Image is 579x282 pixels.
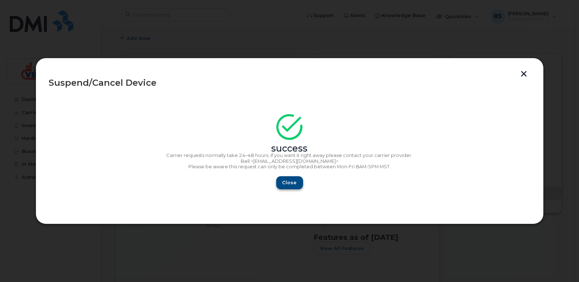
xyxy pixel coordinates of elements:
p: Carrier requests normally take 24–48 hours, if you want it right away please contact your carrier... [49,153,530,158]
p: Bell <[EMAIL_ADDRESS][DOMAIN_NAME]> [49,158,530,164]
span: Close [282,179,297,186]
button: Close [276,176,303,189]
div: success [49,146,530,152]
p: Please be aware this request can only be completed between Mon-Fri 8AM-5PM MST. [49,164,530,170]
div: Suspend/Cancel Device [49,78,530,87]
